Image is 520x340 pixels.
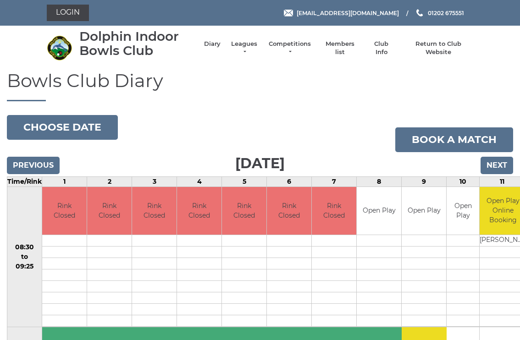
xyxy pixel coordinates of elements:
td: 6 [267,176,312,186]
td: 1 [42,176,87,186]
td: Open Play [447,187,479,235]
div: Dolphin Indoor Bowls Club [79,29,195,58]
a: Diary [204,40,221,48]
a: Book a match [395,127,513,152]
input: Previous [7,157,60,174]
td: Rink Closed [132,187,177,235]
a: Email [EMAIL_ADDRESS][DOMAIN_NAME] [284,9,399,17]
td: 7 [312,176,357,186]
img: Phone us [416,9,423,16]
a: Return to Club Website [404,40,473,56]
td: 9 [402,176,447,186]
td: 10 [447,176,480,186]
td: Rink Closed [222,187,266,235]
img: Email [284,10,293,16]
span: 01202 675551 [428,9,464,16]
img: Dolphin Indoor Bowls Club [47,35,72,60]
input: Next [481,157,513,174]
button: Choose date [7,115,118,140]
td: Rink Closed [42,187,87,235]
td: Open Play [402,187,446,235]
a: Club Info [368,40,395,56]
td: Rink Closed [87,187,132,235]
td: 3 [132,176,177,186]
td: Time/Rink [7,176,42,186]
td: 08:30 to 09:25 [7,186,42,327]
a: Competitions [268,40,312,56]
h1: Bowls Club Diary [7,71,513,101]
td: 2 [87,176,132,186]
a: Leagues [230,40,259,56]
td: Open Play [357,187,401,235]
td: Rink Closed [267,187,311,235]
td: 5 [222,176,267,186]
td: Rink Closed [177,187,221,235]
td: 4 [177,176,222,186]
span: [EMAIL_ADDRESS][DOMAIN_NAME] [297,9,399,16]
a: Login [47,5,89,21]
a: Phone us 01202 675551 [415,9,464,17]
td: Rink Closed [312,187,356,235]
a: Members list [321,40,359,56]
td: 8 [357,176,402,186]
